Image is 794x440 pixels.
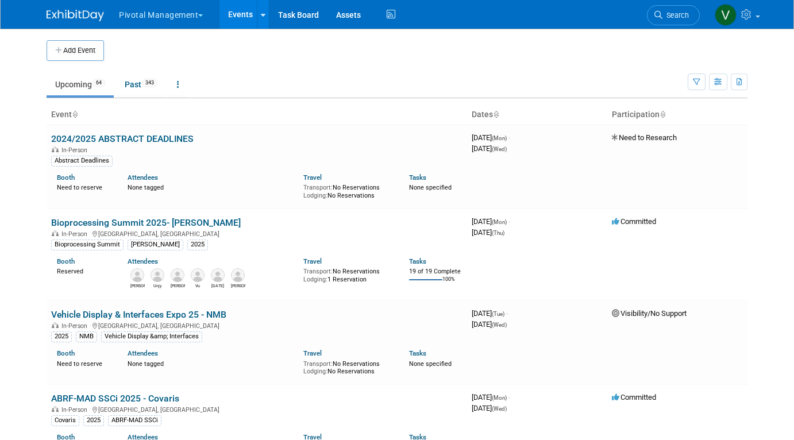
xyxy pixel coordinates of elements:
[61,322,91,330] span: In-Person
[151,268,164,282] img: Unjy Park
[303,360,333,368] span: Transport:
[472,144,507,153] span: [DATE]
[409,173,426,182] a: Tasks
[492,135,507,141] span: (Mon)
[61,406,91,414] span: In-Person
[52,406,59,412] img: In-Person Event
[409,349,426,357] a: Tasks
[83,415,104,426] div: 2025
[130,268,144,282] img: Omar El-Ghouch
[76,331,97,342] div: NMB
[467,105,607,125] th: Dates
[409,360,452,368] span: None specified
[128,349,158,357] a: Attendees
[92,79,105,87] span: 64
[51,309,226,320] a: Vehicle Display & Interfaces Expo 25 - NMB
[51,331,72,342] div: 2025
[647,5,700,25] a: Search
[442,276,455,292] td: 100%
[303,265,392,283] div: No Reservations 1 Reservation
[51,133,194,144] a: 2024/2025 ABSTRACT DEADLINES
[492,230,504,236] span: (Thu)
[51,404,462,414] div: [GEOGRAPHIC_DATA], [GEOGRAPHIC_DATA]
[187,240,208,250] div: 2025
[303,358,392,376] div: No Reservations No Reservations
[506,309,508,318] span: -
[472,217,510,226] span: [DATE]
[493,110,499,119] a: Sort by Start Date
[211,282,225,289] div: Raja Srinivas
[51,217,241,228] a: Bioprocessing Summit 2025- [PERSON_NAME]
[303,349,322,357] a: Travel
[472,320,507,329] span: [DATE]
[612,393,656,402] span: Committed
[128,173,158,182] a: Attendees
[57,265,110,276] div: Reserved
[492,395,507,401] span: (Mon)
[51,156,113,166] div: Abstract Deadlines
[128,240,183,250] div: [PERSON_NAME]
[101,331,202,342] div: Vehicle Display &amp; Interfaces
[51,393,179,404] a: ABRF-MAD SSCi 2025 - Covaris
[108,415,161,426] div: ABRF-MAD SSCi
[492,146,507,152] span: (Wed)
[57,173,75,182] a: Booth
[303,173,322,182] a: Travel
[47,74,114,95] a: Upcoming64
[508,217,510,226] span: -
[57,182,110,192] div: Need to reserve
[660,110,665,119] a: Sort by Participation Type
[47,105,467,125] th: Event
[612,217,656,226] span: Committed
[57,257,75,265] a: Booth
[171,282,185,289] div: Traci Haddock
[492,311,504,317] span: (Tue)
[409,257,426,265] a: Tasks
[303,192,327,199] span: Lodging:
[51,229,462,238] div: [GEOGRAPHIC_DATA], [GEOGRAPHIC_DATA]
[47,40,104,61] button: Add Event
[303,276,327,283] span: Lodging:
[57,349,75,357] a: Booth
[61,230,91,238] span: In-Person
[303,268,333,275] span: Transport:
[47,10,104,21] img: ExhibitDay
[231,268,245,282] img: Kevin LeShane
[715,4,737,26] img: Valerie Weld
[231,282,245,289] div: Kevin LeShane
[191,282,205,289] div: Vu Nguyen
[171,268,184,282] img: Traci Haddock
[61,146,91,154] span: In-Person
[128,257,158,265] a: Attendees
[52,322,59,328] img: In-Person Event
[508,133,510,142] span: -
[409,268,462,276] div: 19 of 19 Complete
[191,268,205,282] img: Vu Nguyen
[612,309,687,318] span: Visibility/No Support
[116,74,166,95] a: Past343
[492,219,507,225] span: (Mon)
[51,240,124,250] div: Bioprocessing Summit
[151,282,165,289] div: Unjy Park
[303,182,392,199] div: No Reservations No Reservations
[508,393,510,402] span: -
[130,282,145,289] div: Omar El-Ghouch
[303,184,333,191] span: Transport:
[472,133,510,142] span: [DATE]
[472,404,507,412] span: [DATE]
[128,358,295,368] div: None tagged
[612,133,677,142] span: Need to Research
[472,393,510,402] span: [DATE]
[662,11,689,20] span: Search
[52,230,59,236] img: In-Person Event
[142,79,157,87] span: 343
[51,415,79,426] div: Covaris
[211,268,225,282] img: Raja Srinivas
[72,110,78,119] a: Sort by Event Name
[128,182,295,192] div: None tagged
[472,228,504,237] span: [DATE]
[492,406,507,412] span: (Wed)
[472,309,508,318] span: [DATE]
[57,358,110,368] div: Need to reserve
[303,257,322,265] a: Travel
